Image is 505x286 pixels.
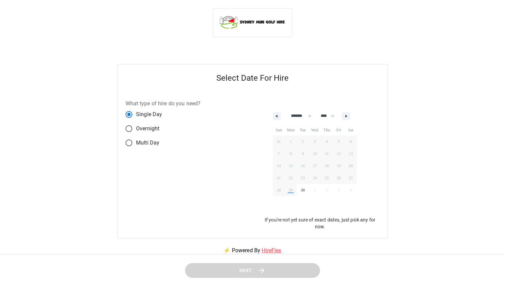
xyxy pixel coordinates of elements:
p: If you're not yet sure of exact dates, just pick any for now. [261,216,379,230]
button: 4 [321,135,333,148]
span: Sat [345,125,357,135]
button: 3 [309,135,321,148]
span: 13 [349,148,353,160]
button: 25 [321,172,333,184]
button: 13 [345,148,357,160]
span: 12 [337,148,341,160]
span: 21 [277,172,281,184]
span: Fri [333,125,345,135]
span: 29 [289,184,293,196]
span: 2 [302,135,304,148]
span: 7 [278,148,280,160]
span: Multi Day [136,139,159,147]
span: 10 [313,148,317,160]
span: 25 [325,172,329,184]
span: Sun [273,125,285,135]
button: 15 [285,160,297,172]
button: 11 [321,148,333,160]
span: 23 [301,172,305,184]
span: 27 [349,172,353,184]
button: 1 [285,135,297,148]
img: Sydney Mini Golf Hire logo [219,14,286,30]
button: 14 [273,160,285,172]
button: 9 [297,148,309,160]
button: 24 [309,172,321,184]
button: 18 [321,160,333,172]
button: 5 [333,135,345,148]
button: 27 [345,172,357,184]
button: 12 [333,148,345,160]
span: 16 [301,160,305,172]
button: 23 [297,172,309,184]
button: 30 [297,184,309,196]
button: 19 [333,160,345,172]
button: 7 [273,148,285,160]
button: 26 [333,172,345,184]
p: ⚡ Powered By [215,238,289,263]
span: 5 [338,135,340,148]
span: 18 [325,160,329,172]
button: 28 [273,184,285,196]
span: 22 [289,172,293,184]
span: 11 [325,148,329,160]
span: 24 [313,172,317,184]
span: Mon [285,125,297,135]
a: HireFlex [262,247,281,254]
span: 17 [313,160,317,172]
span: Single Day [136,110,162,119]
button: 10 [309,148,321,160]
span: 1 [290,135,292,148]
button: 17 [309,160,321,172]
span: Tue [297,125,309,135]
span: 14 [277,160,281,172]
label: What type of hire do you need? [126,100,201,107]
button: 6 [345,135,357,148]
button: 21 [273,172,285,184]
span: 30 [301,184,305,196]
button: 16 [297,160,309,172]
span: Overnight [136,125,159,133]
button: 8 [285,148,297,160]
span: 6 [350,135,352,148]
span: Wed [309,125,321,135]
span: 20 [349,160,353,172]
span: 19 [337,160,341,172]
span: Thu [321,125,333,135]
button: 2 [297,135,309,148]
button: 20 [345,160,357,172]
span: 4 [326,135,328,148]
span: 26 [337,172,341,184]
span: 15 [289,160,293,172]
span: 8 [290,148,292,160]
span: 28 [277,184,281,196]
button: 29 [285,184,297,196]
span: 9 [302,148,304,160]
button: 22 [285,172,297,184]
span: 3 [314,135,316,148]
h5: Select Date For Hire [117,64,388,92]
